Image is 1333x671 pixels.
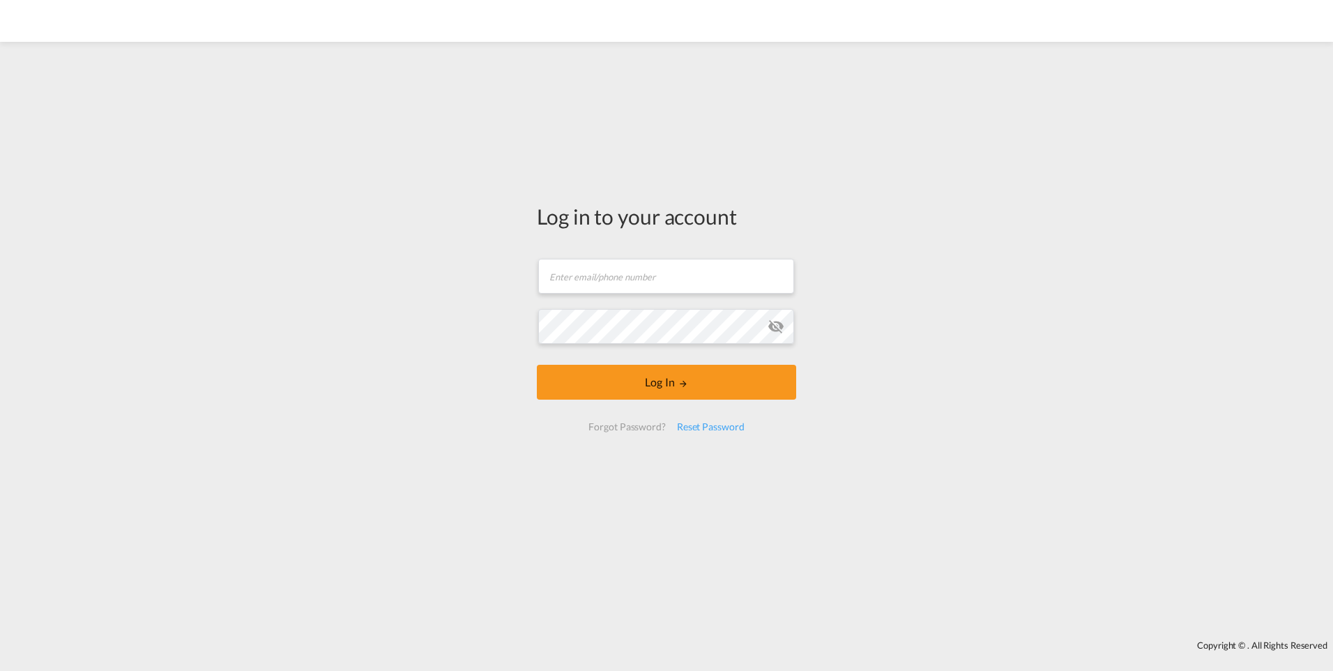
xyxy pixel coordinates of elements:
button: LOGIN [537,365,796,400]
div: Forgot Password? [583,414,671,439]
input: Enter email/phone number [538,259,794,294]
div: Log in to your account [537,202,796,231]
div: Reset Password [671,414,750,439]
md-icon: icon-eye-off [768,318,784,335]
